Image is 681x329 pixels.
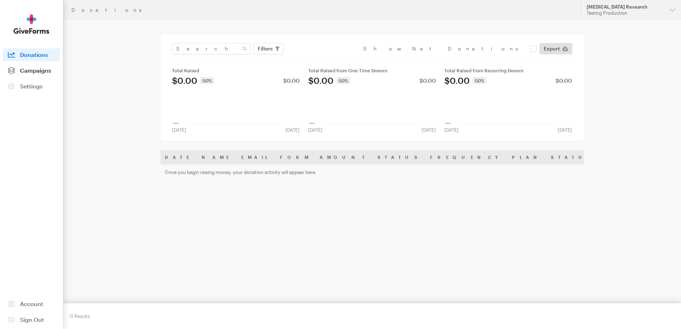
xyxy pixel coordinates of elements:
[200,77,214,84] div: 0.0%
[237,150,276,164] th: Email
[172,76,197,85] div: $0.00
[426,150,508,164] th: Frequency
[440,127,463,133] div: [DATE]
[20,67,51,74] span: Campaigns
[587,4,664,10] div: [MEDICAL_DATA] Research
[304,127,327,133] div: [DATE]
[3,64,60,77] a: Campaigns
[20,83,43,89] span: Settings
[544,44,560,53] span: Export
[172,43,251,54] input: Search Name & Email
[70,310,90,322] div: 0 Results
[172,68,300,73] div: Total Raised
[20,51,48,58] span: Donations
[419,78,436,83] div: $0.00
[336,77,350,84] div: 0.0%
[283,78,300,83] div: $0.00
[281,127,304,133] div: [DATE]
[253,43,284,54] button: Filters
[161,150,197,164] th: Date
[308,68,436,73] div: Total Raised from One Time Donors
[14,14,49,34] img: GiveForms
[3,48,60,61] a: Donations
[315,150,373,164] th: Amount
[539,43,572,54] a: Export
[276,150,315,164] th: Form
[3,80,60,93] a: Settings
[444,76,470,85] div: $0.00
[20,316,44,323] span: Sign Out
[508,150,599,164] th: Plan Status
[553,127,576,133] div: [DATE]
[587,10,664,16] div: Testing Production
[197,150,237,164] th: Name
[556,78,572,83] div: $0.00
[473,77,487,84] div: 0.0%
[308,76,334,85] div: $0.00
[3,297,60,310] a: Account
[417,127,440,133] div: [DATE]
[20,300,43,307] span: Account
[3,313,60,326] a: Sign Out
[258,44,273,53] span: Filters
[168,127,191,133] div: [DATE]
[373,150,426,164] th: Status
[444,68,572,73] div: Total Raised from Recurring Donors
